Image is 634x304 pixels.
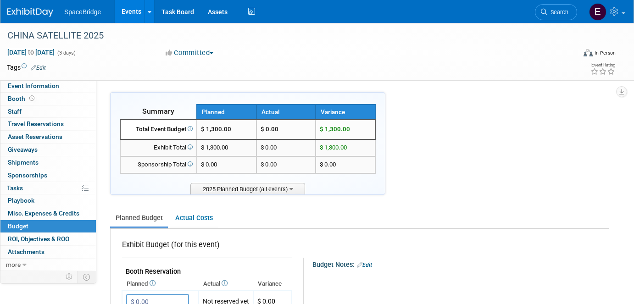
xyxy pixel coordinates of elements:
span: Travel Reservations [8,120,64,127]
span: 2025 Planned Budget (all events) [190,183,305,194]
div: Budget Notes: [312,258,608,270]
a: Sponsorships [0,169,96,182]
a: Edit [357,262,372,268]
div: CHINA SATELLITE 2025 [4,28,564,44]
a: Attachments [0,246,96,258]
td: $ 0.00 [256,139,316,156]
span: Misc. Expenses & Credits [8,210,79,217]
span: $ 0.00 [320,161,336,168]
a: Actual Costs [170,210,218,227]
div: Event Format [526,48,616,61]
td: Personalize Event Tab Strip [61,271,78,283]
span: Playbook [8,197,34,204]
a: Staff [0,105,96,118]
span: Shipments [8,159,39,166]
a: Event Information [0,80,96,92]
span: $ 1,300.00 [320,144,347,151]
span: $ 1,300.00 [320,126,350,133]
span: Asset Reservations [8,133,62,140]
th: Actual [199,277,253,290]
a: Tasks [0,182,96,194]
span: ROI, Objectives & ROO [8,235,69,243]
span: $ 1,300.00 [201,126,231,133]
span: more [6,261,21,268]
span: [DATE] [DATE] [7,48,55,56]
a: Playbook [0,194,96,207]
span: Sponsorships [8,171,47,179]
img: Format-Inperson.png [584,49,593,56]
a: Search [535,4,577,20]
th: Planned [197,105,256,120]
th: Variance [253,277,292,290]
img: ExhibitDay [7,8,53,17]
a: Planned Budget [110,210,168,227]
span: Event Information [8,82,59,89]
div: Sponsorship Total [124,160,193,169]
button: Committed [162,48,217,58]
span: Attachments [8,248,44,255]
td: Booth Reservation [122,258,292,278]
th: Variance [316,105,375,120]
th: Planned [122,277,199,290]
th: Actual [256,105,316,120]
td: $ 0.00 [256,120,316,139]
div: Total Event Budget [124,125,193,134]
span: Tasks [7,184,23,192]
span: $ 0.00 [201,161,217,168]
span: Summary [142,107,174,116]
div: Event Rating [590,63,615,67]
div: Exhibit Budget (for this event) [122,240,288,255]
a: Asset Reservations [0,131,96,143]
div: Exhibit Total [124,144,193,152]
a: more [0,259,96,271]
span: Giveaways [8,146,38,153]
div: In-Person [594,50,616,56]
span: Budget [8,222,28,230]
a: Travel Reservations [0,118,96,130]
td: Tags [7,63,46,72]
a: Edit [31,65,46,71]
span: (3 days) [56,50,76,56]
a: Booth [0,93,96,105]
td: $ 0.00 [256,156,316,173]
span: Search [547,9,568,16]
span: Booth not reserved yet [28,95,36,102]
span: $ 1,300.00 [201,144,228,151]
a: Budget [0,220,96,232]
span: Staff [8,108,22,115]
span: Booth [8,95,36,102]
a: Misc. Expenses & Credits [0,207,96,220]
a: ROI, Objectives & ROO [0,233,96,245]
span: SpaceBridge [64,8,101,16]
td: Toggle Event Tabs [78,271,96,283]
span: to [27,49,35,56]
a: Giveaways [0,144,96,156]
img: Elizabeth Gelerman [589,3,606,21]
a: Shipments [0,156,96,169]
